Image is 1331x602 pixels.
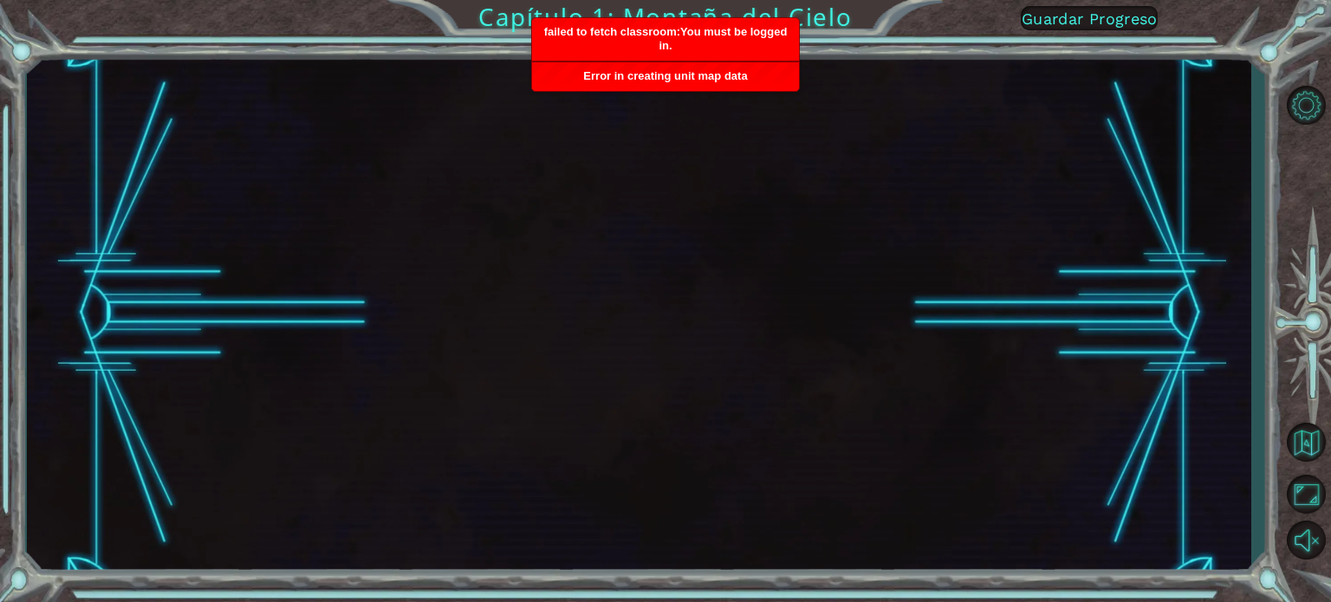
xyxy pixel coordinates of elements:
button: Maximizar Navegador [1281,474,1331,515]
button: Guardar Progreso [1021,6,1158,30]
button: Volver al Mapa [1281,417,1331,467]
button: Opciones del Nivel [1281,85,1331,126]
span: Error in creating unit map data [583,69,747,82]
a: Volver al Mapa [1281,414,1331,471]
span: failed to fetch classroom:You must be logged in. [544,25,788,52]
span: Guardar Progreso [1022,10,1158,28]
button: Activar sonido. [1281,520,1331,560]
